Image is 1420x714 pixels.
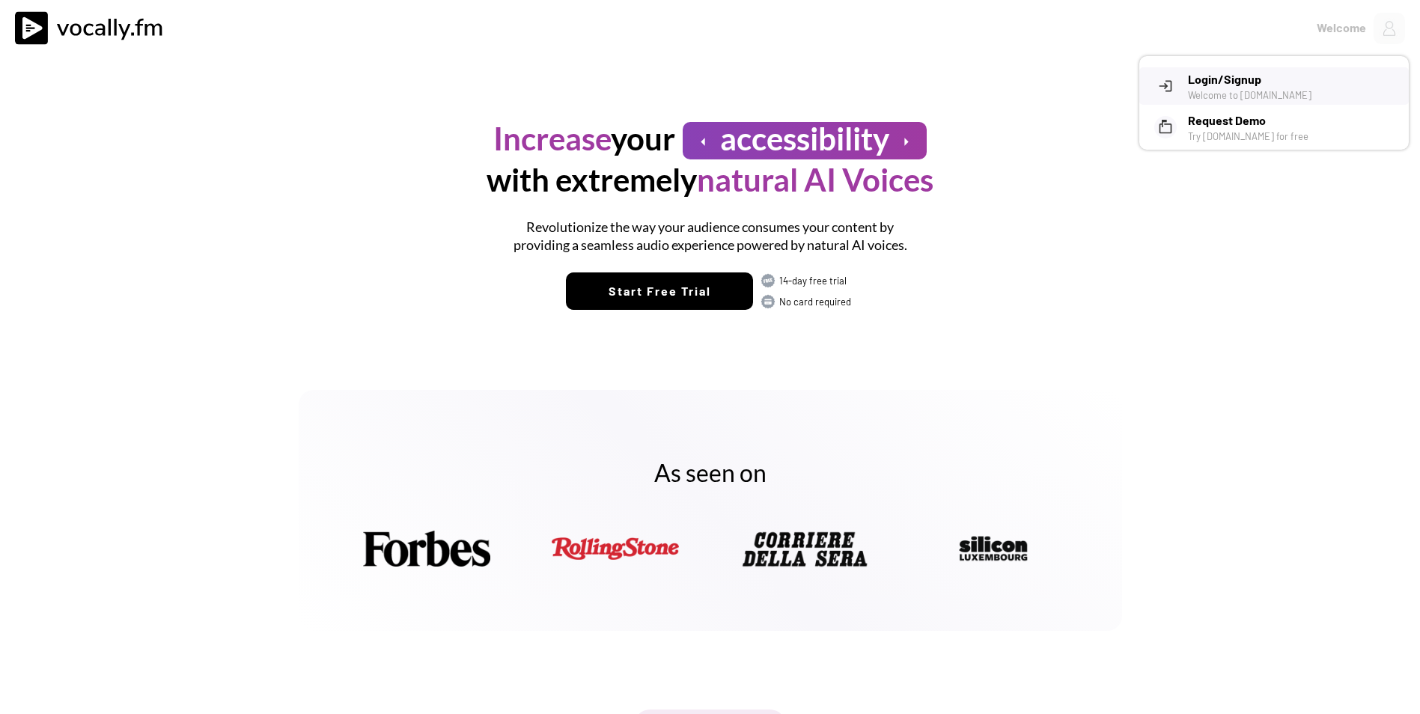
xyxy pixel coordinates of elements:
img: CARD.svg [761,294,775,309]
h1: your [493,118,675,159]
h1: Revolutionize the way your audience consumes your content by providing a seamless audio experienc... [505,219,916,254]
h2: As seen on [347,457,1073,489]
font: Increase [493,120,611,157]
img: Corriere-della-Sera-LOGO-FAT-2.webp [741,522,868,575]
img: Forbes.png [363,522,490,575]
button: Start Free Trial [566,272,753,310]
div: Welcome to [DOMAIN_NAME] [1188,88,1398,102]
button: login [1158,79,1173,94]
h1: with extremely [487,159,933,201]
h3: Request Demo [1188,112,1398,129]
h3: Login/Signup [1188,70,1398,88]
button: markunread_mailbox [1158,120,1173,135]
img: FREE.svg [761,273,775,288]
h1: accessibility [720,118,889,159]
img: silicon_logo_MINIMUMsize_web.png [930,522,1057,575]
font: natural AI Voices [697,161,933,198]
button: arrow_right [897,132,915,151]
div: Try [DOMAIN_NAME] for free [1188,129,1398,143]
div: 14-day free trial [779,274,854,287]
img: rolling.png [552,522,679,575]
img: Profile%20Placeholder.png [1374,13,1405,44]
img: vocally%20logo.svg [15,11,172,45]
div: No card required [779,295,854,308]
div: Welcome [1317,19,1366,37]
button: arrow_left [694,132,713,151]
